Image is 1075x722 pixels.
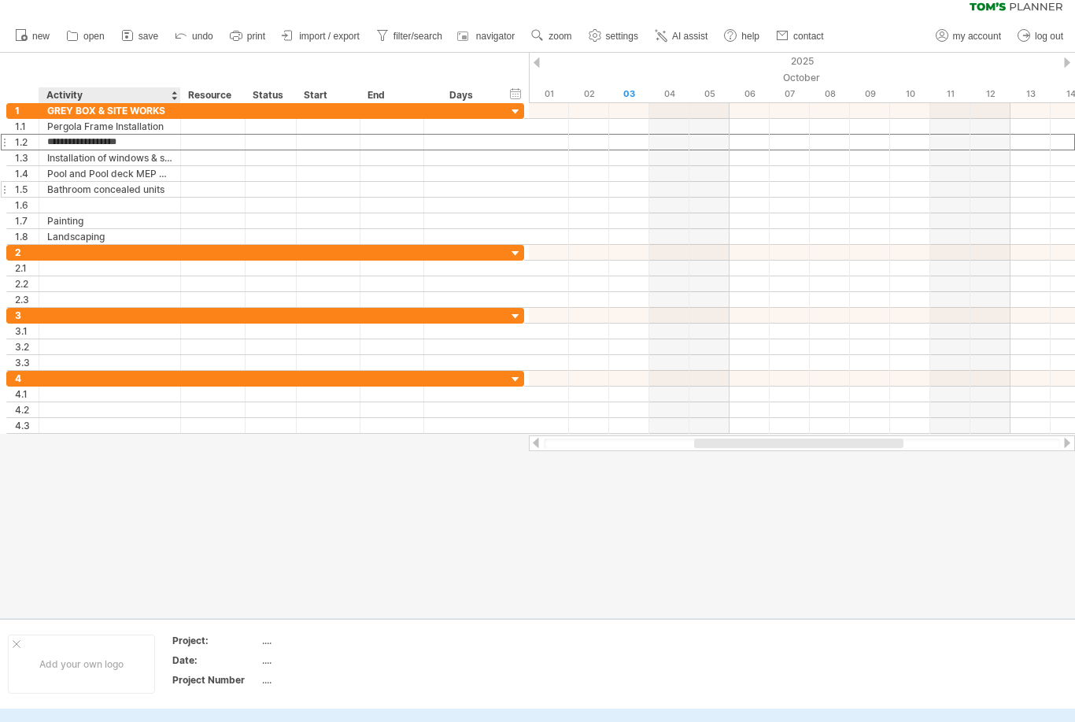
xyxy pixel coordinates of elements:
a: zoom [527,26,576,46]
a: my account [932,26,1006,46]
div: Painting [47,213,172,228]
div: 1.6 [15,198,39,213]
div: 1.3 [15,150,39,165]
a: undo [171,26,218,46]
span: AI assist [672,31,707,42]
span: zoom [549,31,571,42]
div: Status [253,87,287,103]
span: navigator [476,31,515,42]
div: 3.1 [15,324,39,339]
div: 1.8 [15,229,39,244]
div: Sunday, 5 October 2025 [689,86,730,102]
div: 4.3 [15,418,39,433]
div: Start [304,87,351,103]
div: Pergola Frame Installation [47,119,172,134]
div: Project Number [172,673,259,687]
div: Resource [188,87,236,103]
span: print [247,31,265,42]
div: 2.2 [15,276,39,291]
div: 1.1 [15,119,39,134]
a: filter/search [372,26,447,46]
a: help [720,26,764,46]
div: Pool and Pool deck MEP works [47,166,172,181]
div: .... [262,654,394,667]
div: Tuesday, 7 October 2025 [770,86,810,102]
div: 4 [15,371,39,386]
span: open [83,31,105,42]
div: Project: [172,634,259,647]
div: Monday, 13 October 2025 [1010,86,1051,102]
div: 1.7 [15,213,39,228]
span: filter/search [393,31,442,42]
a: settings [585,26,643,46]
a: contact [772,26,829,46]
div: 1.2 [15,135,39,150]
div: 3.2 [15,339,39,354]
div: Bathroom concealed units [47,182,172,197]
div: Add your own logo [8,635,155,694]
div: Sunday, 12 October 2025 [970,86,1010,102]
div: Wednesday, 8 October 2025 [810,86,850,102]
div: 2 [15,245,39,260]
div: 1.4 [15,166,39,181]
span: log out [1035,31,1063,42]
div: .... [262,673,394,687]
div: 3 [15,308,39,323]
a: print [226,26,270,46]
a: AI assist [651,26,712,46]
span: my account [953,31,1001,42]
div: Thursday, 2 October 2025 [569,86,609,102]
div: Saturday, 11 October 2025 [930,86,970,102]
div: 1 [15,103,39,118]
div: 2.1 [15,261,39,276]
div: Days [423,87,498,103]
div: .... [262,634,394,647]
a: open [62,26,109,46]
span: new [32,31,50,42]
div: 1.5 [15,182,39,197]
div: Activity [46,87,172,103]
div: Wednesday, 1 October 2025 [529,86,569,102]
div: Monday, 6 October 2025 [730,86,770,102]
div: Friday, 10 October 2025 [890,86,930,102]
span: settings [606,31,638,42]
div: Thursday, 9 October 2025 [850,86,890,102]
a: import / export [278,26,364,46]
div: Date: [172,654,259,667]
div: Installation of windows & skylight [47,150,172,165]
a: navigator [455,26,519,46]
a: log out [1014,26,1068,46]
a: new [11,26,54,46]
span: contact [793,31,824,42]
div: Landscaping [47,229,172,244]
div: End [368,87,415,103]
div: 4.1 [15,387,39,402]
div: Saturday, 4 October 2025 [649,86,689,102]
span: save [139,31,158,42]
div: Friday, 3 October 2025 [609,86,649,102]
span: help [741,31,759,42]
span: undo [192,31,213,42]
div: 2.3 [15,292,39,307]
a: save [117,26,163,46]
span: import / export [299,31,360,42]
div: 4.2 [15,402,39,417]
div: 3.3 [15,355,39,370]
div: GREY BOX & SITE WORKS [47,103,172,118]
